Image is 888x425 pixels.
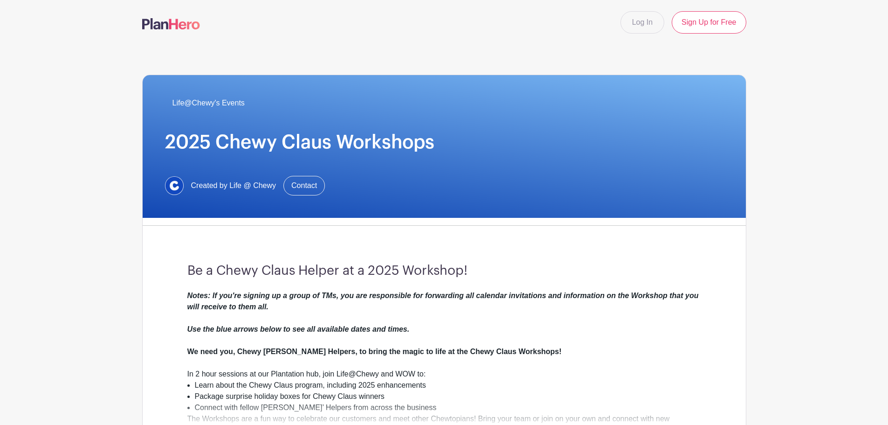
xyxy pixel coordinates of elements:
a: Sign Up for Free [672,11,746,34]
div: In 2 hour sessions at our Plantation hub, join Life@Chewy and WOW to: [187,369,701,380]
img: logo-507f7623f17ff9eddc593b1ce0a138ce2505c220e1c5a4e2b4648c50719b7d32.svg [142,18,200,29]
li: Connect with fellow [PERSON_NAME]’ Helpers from across the business [195,402,701,413]
em: Notes: If you're signing up a group of TMs, you are responsible for forwarding all calendar invit... [187,292,699,333]
h3: Be a Chewy Claus Helper at a 2025 Workshop! [187,263,701,279]
img: 1629734264472.jfif [165,176,184,195]
li: Learn about the Chewy Claus program, including 2025 enhancements [195,380,701,391]
h1: 2025 Chewy Claus Workshops [165,131,723,153]
span: Created by Life @ Chewy [191,180,276,191]
span: Life@Chewy's Events [172,98,245,109]
li: Package surprise holiday boxes for Chewy Claus winners [195,391,701,402]
a: Contact [283,176,325,195]
a: Log In [620,11,664,34]
strong: We need you, Chewy [PERSON_NAME] Helpers, to bring the magic to life at the Chewy Claus Workshops! [187,348,562,355]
